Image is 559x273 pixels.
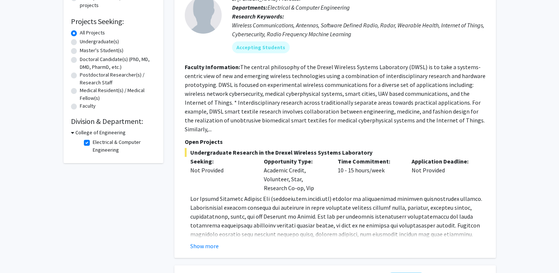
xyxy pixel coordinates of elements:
label: Faculty [80,102,96,110]
p: Seeking: [190,157,253,166]
div: Not Provided [190,166,253,175]
p: Opportunity Type: [264,157,327,166]
p: Application Deadline: [412,157,474,166]
p: Time Commitment: [338,157,400,166]
span: Electrical & Computer Engineering [267,4,350,11]
h2: Projects Seeking: [71,17,156,26]
label: Master's Student(s) [80,47,123,54]
label: Doctoral Candidate(s) (PhD, MD, DMD, PharmD, etc.) [80,55,156,71]
label: All Projects [80,29,105,37]
iframe: Chat [6,240,31,267]
b: Research Keywords: [232,13,284,20]
label: Undergraduate(s) [80,38,119,45]
p: Open Projects [185,137,485,146]
label: Medical Resident(s) / Medical Fellow(s) [80,87,156,102]
h3: College of Engineering [75,129,126,136]
div: Wireless Communications, Antennas, Software Defined Radio, Radar, Wearable Health, Internet of Th... [232,21,485,38]
fg-read-more: The central philosophy of the Drexel Wireless Systems Laboratory (DWSL) is to take a systems-cent... [185,63,485,133]
div: Academic Credit, Volunteer, Star, Research Co-op, Vip [258,157,332,192]
div: 10 - 15 hours/week [332,157,406,192]
b: Departments: [232,4,267,11]
b: Faculty Information: [185,63,240,71]
div: Not Provided [406,157,480,192]
span: Undergraduate Research in the Drexel Wireless Systems Laboratory [185,148,485,157]
label: Electrical & Computer Engineering [93,138,154,154]
label: Postdoctoral Researcher(s) / Research Staff [80,71,156,87]
button: Show more [190,242,219,250]
mat-chip: Accepting Students [232,41,290,53]
h2: Division & Department: [71,117,156,126]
